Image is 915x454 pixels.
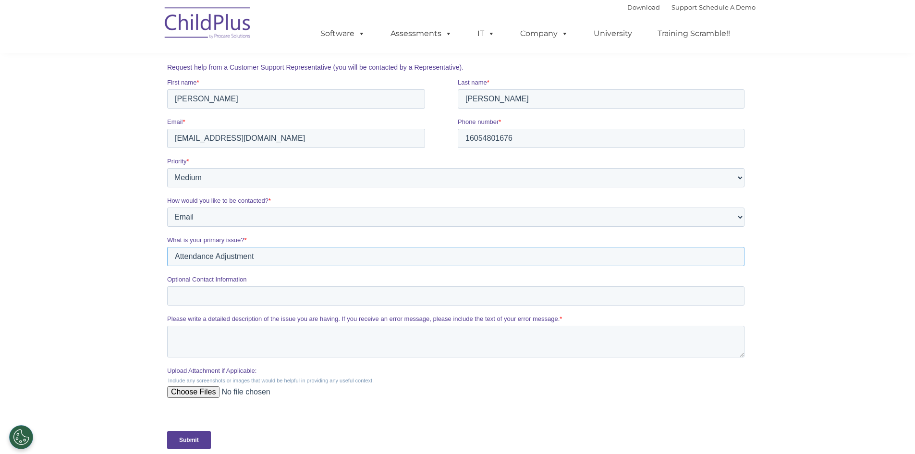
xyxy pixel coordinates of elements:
font: | [627,3,756,11]
span: Last name [291,56,320,63]
a: Support [671,3,697,11]
span: Phone number [291,95,331,102]
img: ChildPlus by Procare Solutions [160,0,256,49]
button: Cookies Settings [9,425,33,449]
a: Download [627,3,660,11]
a: IT [468,24,504,43]
a: Schedule A Demo [699,3,756,11]
a: Assessments [381,24,462,43]
a: Training Scramble!! [648,24,740,43]
a: Software [311,24,375,43]
a: Company [511,24,578,43]
a: University [584,24,642,43]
